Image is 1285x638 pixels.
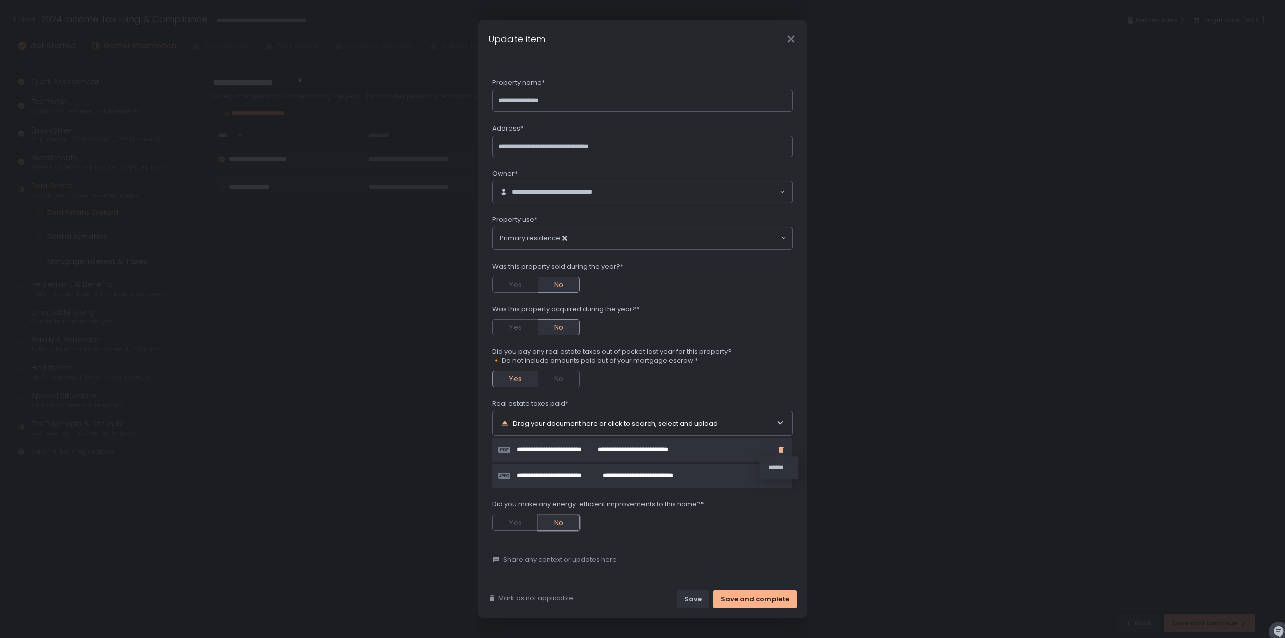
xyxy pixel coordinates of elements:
span: Mark as not applicable [498,594,573,603]
input: Search for option [616,187,779,197]
div: Save and complete [721,595,789,604]
span: Address* [492,124,523,133]
span: Was this property sold during the year?* [492,262,623,271]
span: Was this property acquired during the year?* [492,305,639,314]
button: No [538,277,580,293]
span: 🔸 Do not include amounts paid out of your mortgage escrow.* [492,356,732,365]
button: Save and complete [713,590,797,608]
div: Close [775,33,807,45]
button: No [538,371,580,387]
span: Property name* [492,78,545,87]
span: Did you make any energy-efficient improvements to this home?* [492,500,704,509]
button: Save [677,590,709,608]
button: No [538,319,580,335]
span: Share any context or updates here [503,555,617,564]
button: Yes [492,319,538,335]
input: Search for option [577,233,780,243]
span: Owner* [492,169,518,178]
h1: Update item [488,32,545,46]
span: Did you pay any real estate taxes out of pocket last year for this property? [492,347,732,356]
button: No [538,515,580,531]
button: Yes [492,371,538,387]
span: Primary residence [500,233,577,243]
div: Search for option [493,181,792,203]
div: Save [684,595,702,604]
button: Yes [492,515,538,531]
button: Mark as not applicable [488,594,573,603]
span: Real estate taxes paid* [492,399,568,408]
button: Yes [492,277,538,293]
div: Search for option [493,227,792,249]
button: Deselect Primary residence [562,236,567,241]
span: Property use* [492,215,537,224]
